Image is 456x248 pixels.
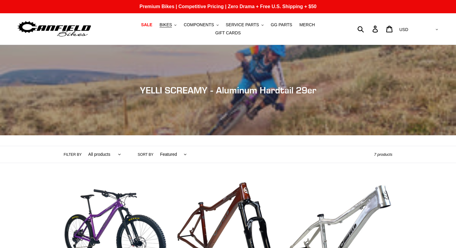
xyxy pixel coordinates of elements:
span: BIKES [160,22,172,27]
span: SALE [141,22,152,27]
a: GIFT CARDS [212,29,244,37]
a: MERCH [296,21,318,29]
span: YELLI SCREAMY - Aluminum Hardtail 29er [140,85,316,96]
span: GG PARTS [271,22,292,27]
label: Sort by [138,152,154,157]
span: SERVICE PARTS [226,22,259,27]
span: 7 products [374,152,392,157]
button: SERVICE PARTS [223,21,266,29]
span: COMPONENTS [184,22,214,27]
button: COMPONENTS [181,21,221,29]
span: MERCH [299,22,315,27]
a: SALE [138,21,155,29]
a: GG PARTS [268,21,295,29]
img: Canfield Bikes [17,20,92,39]
input: Search [361,22,376,36]
label: Filter by [64,152,82,157]
span: GIFT CARDS [215,30,241,36]
button: BIKES [157,21,179,29]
